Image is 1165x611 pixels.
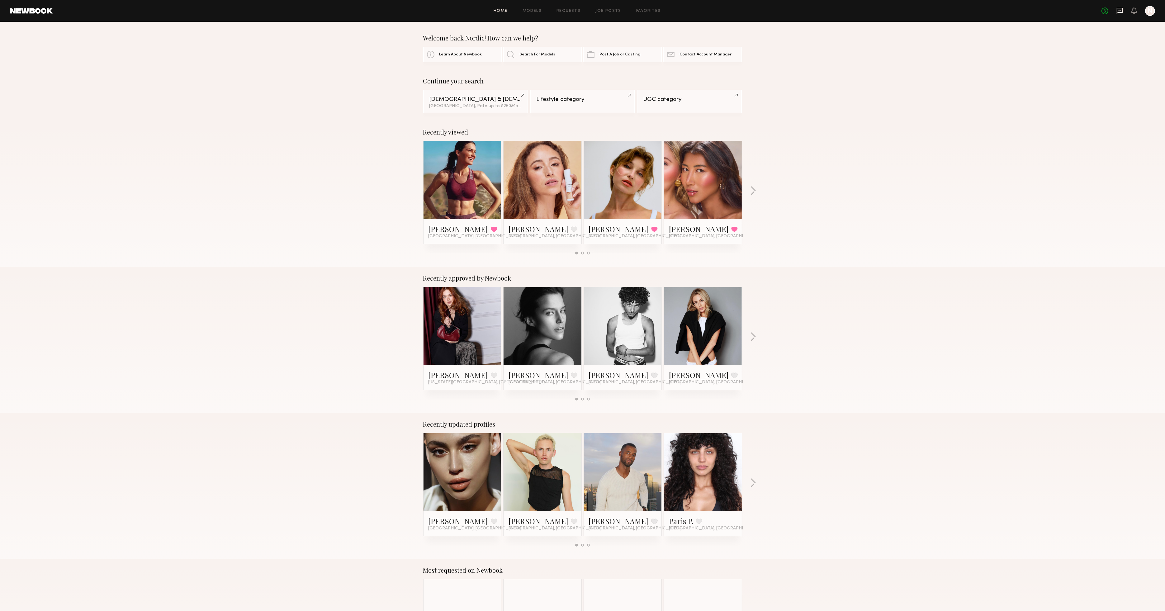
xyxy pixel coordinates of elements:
[429,380,545,385] span: [US_STATE][GEOGRAPHIC_DATA], [GEOGRAPHIC_DATA]
[637,90,742,113] a: UGC category
[643,97,736,102] div: UGC category
[509,370,568,380] a: [PERSON_NAME]
[494,9,508,13] a: Home
[530,90,635,113] a: Lifestyle category
[680,53,732,57] span: Contact Account Manager
[509,526,601,531] span: [GEOGRAPHIC_DATA], [GEOGRAPHIC_DATA]
[429,516,488,526] a: [PERSON_NAME]
[589,370,649,380] a: [PERSON_NAME]
[423,420,742,428] div: Recently updated profiles
[669,380,762,385] span: [GEOGRAPHIC_DATA], [GEOGRAPHIC_DATA]
[511,104,538,108] span: & 1 other filter
[509,224,568,234] a: [PERSON_NAME]
[669,234,762,239] span: [GEOGRAPHIC_DATA], [GEOGRAPHIC_DATA]
[429,234,521,239] span: [GEOGRAPHIC_DATA], [GEOGRAPHIC_DATA]
[663,47,742,62] a: Contact Account Manager
[669,370,729,380] a: [PERSON_NAME]
[509,516,568,526] a: [PERSON_NAME]
[589,380,682,385] span: [GEOGRAPHIC_DATA], [GEOGRAPHIC_DATA]
[523,9,542,13] a: Models
[669,516,693,526] a: Paris P.
[429,104,522,108] div: [GEOGRAPHIC_DATA], Rate up to $250
[509,234,601,239] span: [GEOGRAPHIC_DATA], [GEOGRAPHIC_DATA]
[423,47,502,62] a: Learn About Newbook
[589,234,682,239] span: [GEOGRAPHIC_DATA], [GEOGRAPHIC_DATA]
[599,53,640,57] span: Post A Job or Casting
[429,97,522,102] div: [DEMOGRAPHIC_DATA] & [DEMOGRAPHIC_DATA] Models
[669,526,762,531] span: [GEOGRAPHIC_DATA], [GEOGRAPHIC_DATA]
[423,274,742,282] div: Recently approved by Newbook
[1145,6,1155,16] a: N
[429,370,488,380] a: [PERSON_NAME]
[429,526,521,531] span: [GEOGRAPHIC_DATA], [GEOGRAPHIC_DATA]
[509,380,601,385] span: [GEOGRAPHIC_DATA], [GEOGRAPHIC_DATA]
[423,34,742,42] div: Welcome back Nordic! How can we help?
[423,566,742,574] div: Most requested on Newbook
[503,47,582,62] a: Search For Models
[595,9,621,13] a: Job Posts
[429,224,488,234] a: [PERSON_NAME]
[423,128,742,136] div: Recently viewed
[589,526,682,531] span: [GEOGRAPHIC_DATA], [GEOGRAPHIC_DATA]
[439,53,482,57] span: Learn About Newbook
[519,53,555,57] span: Search For Models
[423,90,528,113] a: [DEMOGRAPHIC_DATA] & [DEMOGRAPHIC_DATA] Models[GEOGRAPHIC_DATA], Rate up to $250&1other filter
[669,224,729,234] a: [PERSON_NAME]
[536,97,629,102] div: Lifestyle category
[556,9,580,13] a: Requests
[423,77,742,85] div: Continue your search
[589,516,649,526] a: [PERSON_NAME]
[583,47,662,62] a: Post A Job or Casting
[636,9,661,13] a: Favorites
[589,224,649,234] a: [PERSON_NAME]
